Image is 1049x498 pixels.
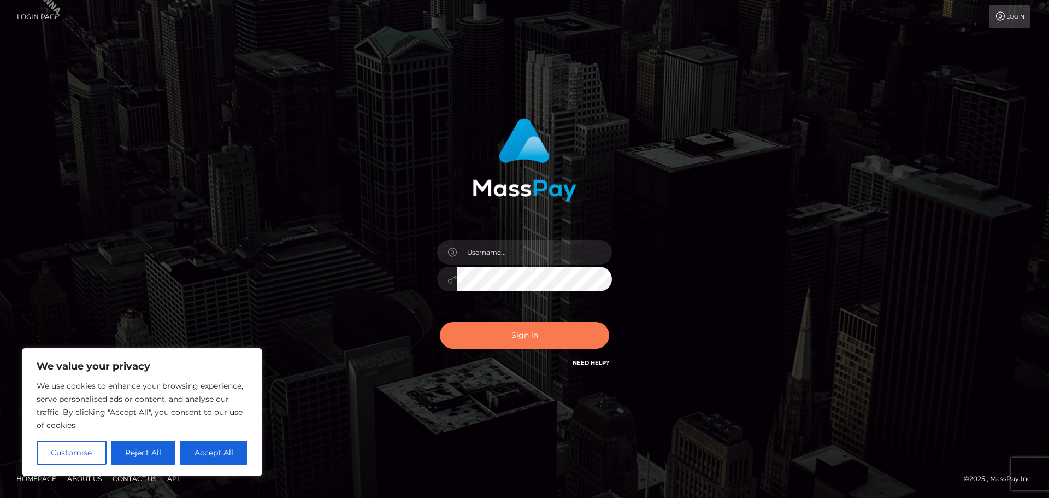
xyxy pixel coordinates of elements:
[440,322,609,349] button: Sign in
[111,441,176,465] button: Reject All
[37,441,107,465] button: Customise
[457,240,612,265] input: Username...
[180,441,247,465] button: Accept All
[63,470,106,487] a: About Us
[964,473,1041,485] div: © 2025 , MassPay Inc.
[22,348,262,476] div: We value your privacy
[12,470,61,487] a: Homepage
[163,470,184,487] a: API
[17,5,59,28] a: Login Page
[573,359,609,366] a: Need Help?
[473,118,576,202] img: MassPay Login
[37,379,247,432] p: We use cookies to enhance your browsing experience, serve personalised ads or content, and analys...
[37,360,247,373] p: We value your privacy
[108,470,161,487] a: Contact Us
[989,5,1030,28] a: Login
